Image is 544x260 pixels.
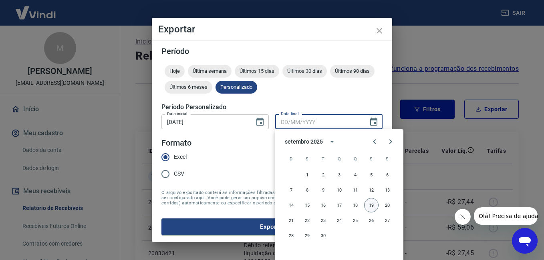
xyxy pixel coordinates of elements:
div: Últimos 90 dias [330,65,375,78]
button: 2 [316,168,330,182]
h4: Exportar [158,24,386,34]
span: CSV [174,170,184,178]
div: Última semana [188,65,232,78]
button: 24 [332,213,347,228]
button: 15 [300,198,314,212]
button: 28 [284,228,298,243]
iframe: Mensagem da empresa [474,207,538,225]
div: setembro 2025 [285,138,323,146]
button: 1 [300,168,314,182]
span: Personalizado [216,84,257,90]
div: Últimos 30 dias [282,65,327,78]
button: 16 [316,198,330,212]
span: O arquivo exportado conterá as informações filtradas na tela anterior com exceção do período que ... [161,190,383,206]
h5: Período Personalizado [161,103,383,111]
div: Hoje [165,65,185,78]
div: Personalizado [216,81,257,94]
span: Hoje [165,68,185,74]
button: Previous month [367,134,383,150]
button: 4 [348,168,363,182]
span: quarta-feira [332,151,347,167]
button: Exportar [161,218,383,235]
label: Data inicial [167,111,187,117]
span: terça-feira [316,151,330,167]
button: 27 [380,213,395,228]
button: 19 [364,198,379,212]
button: 22 [300,213,314,228]
label: Data final [281,111,299,117]
input: DD/MM/YYYY [161,114,249,129]
button: 10 [332,183,347,197]
input: DD/MM/YYYY [275,114,363,129]
span: Últimos 90 dias [330,68,375,74]
span: Última semana [188,68,232,74]
button: 26 [364,213,379,228]
button: 20 [380,198,395,212]
span: quinta-feira [348,151,363,167]
button: 13 [380,183,395,197]
button: 21 [284,213,298,228]
button: 14 [284,198,298,212]
iframe: Botão para abrir a janela de mensagens [512,228,538,254]
button: 9 [316,183,330,197]
span: sábado [380,151,395,167]
button: 8 [300,183,314,197]
span: Últimos 6 meses [165,84,212,90]
span: Excel [174,153,187,161]
span: Últimos 15 dias [235,68,279,74]
button: Choose date, selected date is 1 de set de 2025 [252,114,268,130]
span: segunda-feira [300,151,314,167]
legend: Formato [161,137,191,149]
button: close [370,21,389,40]
button: 11 [348,183,363,197]
iframe: Fechar mensagem [455,209,471,225]
button: 5 [364,168,379,182]
button: 30 [316,228,330,243]
button: 7 [284,183,298,197]
span: Olá! Precisa de ajuda? [5,6,67,12]
span: domingo [284,151,298,167]
button: 23 [316,213,330,228]
button: calendar view is open, switch to year view [325,135,339,148]
button: 18 [348,198,363,212]
button: 29 [300,228,314,243]
button: 3 [332,168,347,182]
span: sexta-feira [364,151,379,167]
button: 12 [364,183,379,197]
div: Últimos 15 dias [235,65,279,78]
button: 25 [348,213,363,228]
button: 17 [332,198,347,212]
h5: Período [161,47,383,55]
button: Choose date [366,114,382,130]
div: Últimos 6 meses [165,81,212,94]
button: 6 [380,168,395,182]
button: Next month [383,134,399,150]
span: Últimos 30 dias [282,68,327,74]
